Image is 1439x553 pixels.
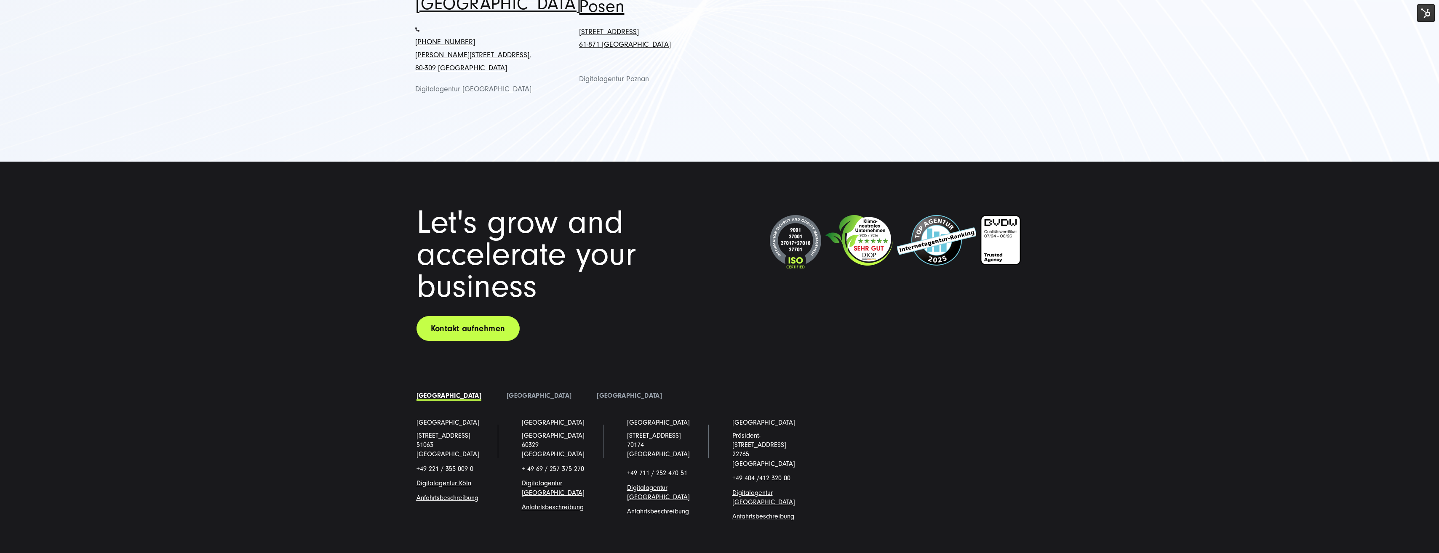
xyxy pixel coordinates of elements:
[416,479,468,487] a: Digitalagentur Köl
[732,418,795,427] a: [GEOGRAPHIC_DATA]
[522,479,585,496] a: Digitalagentur [GEOGRAPHIC_DATA]
[579,27,639,36] a: [STREET_ADDRESS]
[416,392,481,399] a: [GEOGRAPHIC_DATA]
[415,64,507,72] a: 80-309 [GEOGRAPHIC_DATA]
[627,469,687,477] span: +49 711 / 252 470 51
[522,503,584,511] span: g
[416,464,497,473] p: +49 221 / 355 009 0
[522,418,585,427] a: [GEOGRAPHIC_DATA]
[415,83,532,96] div: Digitalagentur [GEOGRAPHIC_DATA]
[579,74,649,83] span: Digitalagentur Poznan
[415,37,475,46] a: [PHONE_NUMBER]
[597,392,662,399] a: [GEOGRAPHIC_DATA]
[415,51,531,59] a: [PERSON_NAME][STREET_ADDRESS],
[732,431,812,469] p: Präsident-[STREET_ADDRESS] 22765 [GEOGRAPHIC_DATA]
[416,494,478,502] a: Anfahrtsbeschreibung
[825,215,893,266] img: Klimaneutrales Unternehmen SUNZINET GmbH
[416,204,636,305] span: Let's grow and accelerate your business
[416,441,479,458] a: 51063 [GEOGRAPHIC_DATA]
[522,432,585,439] span: [GEOGRAPHIC_DATA]
[627,441,690,458] a: 70174 [GEOGRAPHIC_DATA]
[770,215,821,269] img: ISO-Siegel_2024_dunkel
[507,392,571,399] a: [GEOGRAPHIC_DATA]
[759,474,790,482] span: 412 320 00
[732,489,795,506] a: Digitalagentur [GEOGRAPHIC_DATA]
[416,418,479,427] a: [GEOGRAPHIC_DATA]
[897,215,976,266] img: Top Internetagentur und Full Service Digitalagentur SUNZINET - 2024
[732,513,794,520] a: Anfahrtsbeschreibung
[579,40,671,49] a: 61-871 [GEOGRAPHIC_DATA]
[522,465,584,473] span: + 49 69 / 257 375 270
[627,484,690,501] a: Digitalagentur [GEOGRAPHIC_DATA]
[732,474,790,482] span: +49 404 /
[627,418,690,427] a: [GEOGRAPHIC_DATA]
[1417,4,1435,22] img: HubSpot Tools-Menüschalter
[980,215,1021,265] img: BVDW-Zertifizierung-Weiß
[627,432,681,439] a: [STREET_ADDRESS]
[522,503,580,511] a: Anfahrtsbeschreibun
[522,441,585,458] a: 60329 [GEOGRAPHIC_DATA]
[627,508,689,515] a: Anfahrtsbeschreibung
[416,316,520,341] a: Kontakt aufnehmen
[468,479,471,487] a: n
[416,432,470,439] a: [STREET_ADDRESS]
